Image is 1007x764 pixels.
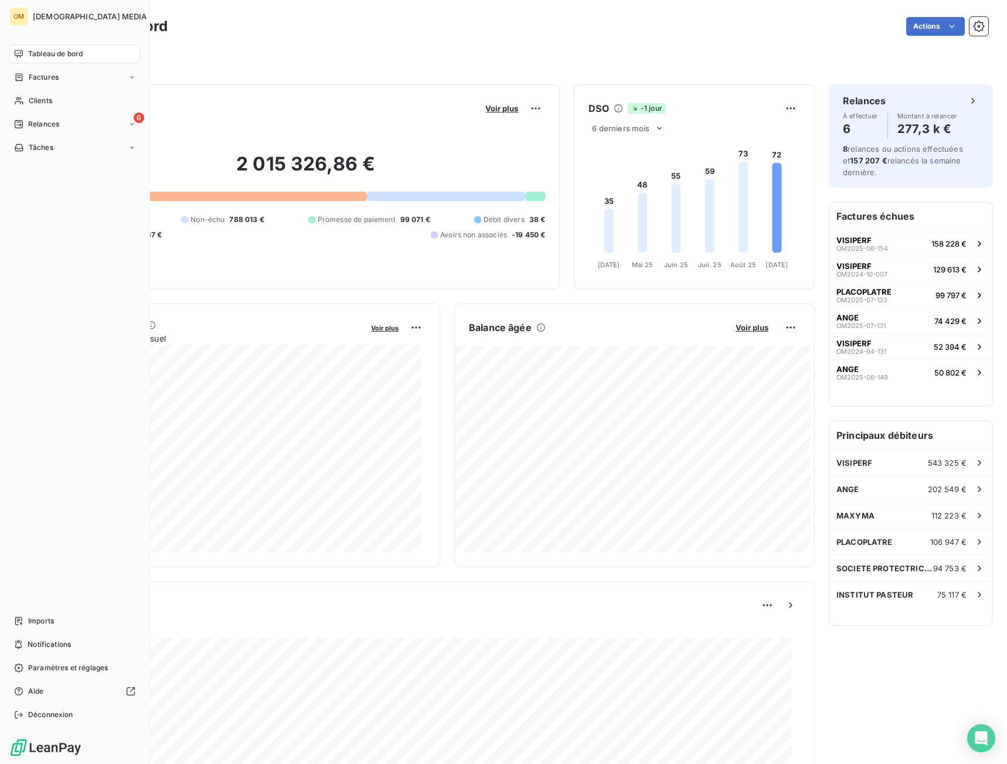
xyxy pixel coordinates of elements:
a: Aide [9,682,140,701]
span: 6 [134,112,144,123]
span: À effectuer [843,112,878,120]
h4: 277,3 k € [897,120,957,138]
div: OM [9,7,28,26]
h6: Factures échues [829,202,992,230]
span: PLACOPLATRE [836,537,893,547]
span: 94 753 € [933,564,967,573]
span: Promesse de paiement [318,214,396,225]
tspan: [DATE] [766,261,788,269]
span: 74 429 € [934,316,967,326]
span: OM2024-10-007 [836,271,887,278]
span: -1 jour [628,103,666,114]
span: OM2025-06-149 [836,374,888,381]
button: ANGEOM2025-07-13174 429 € [829,308,992,333]
span: VISIPERF [836,339,872,348]
tspan: Août 25 [730,261,756,269]
span: 112 223 € [931,511,967,520]
span: 38 € [529,214,546,225]
span: Débit divers [484,214,525,225]
span: relances ou actions effectuées et relancés la semaine dernière. [843,144,963,177]
button: Actions [906,17,965,36]
span: 75 117 € [937,590,967,599]
span: 788 013 € [229,214,264,225]
button: VISIPERFOM2024-04-13152 394 € [829,333,992,359]
span: MAXYMA [836,511,875,520]
span: VISIPERF [836,458,872,468]
h6: Balance âgée [469,320,532,335]
span: PLACOPLATRE [836,287,892,296]
span: OM2025-06-154 [836,245,888,252]
button: Voir plus [368,322,402,333]
span: OM2025-07-131 [836,322,886,329]
span: [DEMOGRAPHIC_DATA] MEDIA [33,12,147,21]
button: VISIPERFOM2024-10-007129 613 € [829,256,992,282]
span: Notifications [28,639,71,650]
button: Voir plus [482,103,522,114]
span: Paramètres et réglages [28,663,108,673]
span: Avoirs non associés [440,230,507,240]
span: 6 derniers mois [592,124,649,133]
span: Clients [29,95,52,106]
span: Déconnexion [28,710,73,720]
span: Voir plus [371,324,399,332]
span: 99 071 € [400,214,430,225]
span: Tableau de bord [28,49,83,59]
div: Open Intercom Messenger [967,724,995,752]
tspan: [DATE] [598,261,620,269]
span: VISIPERF [836,261,872,271]
span: Montant à relancer [897,112,957,120]
span: 543 325 € [928,458,967,468]
span: 50 802 € [934,368,967,377]
span: Relances [28,119,59,129]
span: 106 947 € [930,537,967,547]
h2: 2 015 326,86 € [66,152,545,187]
span: Chiffre d'affaires mensuel [66,332,363,345]
span: 8 [843,144,848,154]
h6: Principaux débiteurs [829,421,992,449]
tspan: Juil. 25 [698,261,722,269]
button: VISIPERFOM2025-06-154158 228 € [829,230,992,256]
span: 157 207 € [850,156,887,165]
span: Voir plus [485,104,518,113]
span: 158 228 € [931,239,967,248]
img: Logo LeanPay [9,738,82,757]
span: Aide [28,686,44,697]
span: ANGE [836,313,859,322]
tspan: Juin 25 [664,261,688,269]
h6: DSO [588,101,608,115]
span: SOCIETE PROTECTRICE DES ANIMAUX - SPA [836,564,933,573]
span: 129 613 € [933,265,967,274]
span: Factures [29,72,59,83]
span: ANGE [836,485,859,494]
span: Non-échu [190,214,224,225]
span: Voir plus [736,323,768,332]
span: 52 394 € [934,342,967,352]
span: -19 450 € [512,230,545,240]
span: Imports [28,616,54,626]
span: ANGE [836,364,859,374]
span: 202 549 € [928,485,967,494]
h6: Relances [843,94,886,108]
button: PLACOPLATREOM2025-07-13399 797 € [829,282,992,308]
span: OM2024-04-131 [836,348,886,355]
h4: 6 [843,120,878,138]
button: Voir plus [732,322,772,333]
span: OM2025-07-133 [836,296,887,303]
span: VISIPERF [836,236,872,245]
button: ANGEOM2025-06-14950 802 € [829,359,992,385]
tspan: Mai 25 [632,261,654,269]
span: Tâches [29,142,53,153]
span: INSTITUT PASTEUR [836,590,913,599]
span: 99 797 € [935,291,967,300]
